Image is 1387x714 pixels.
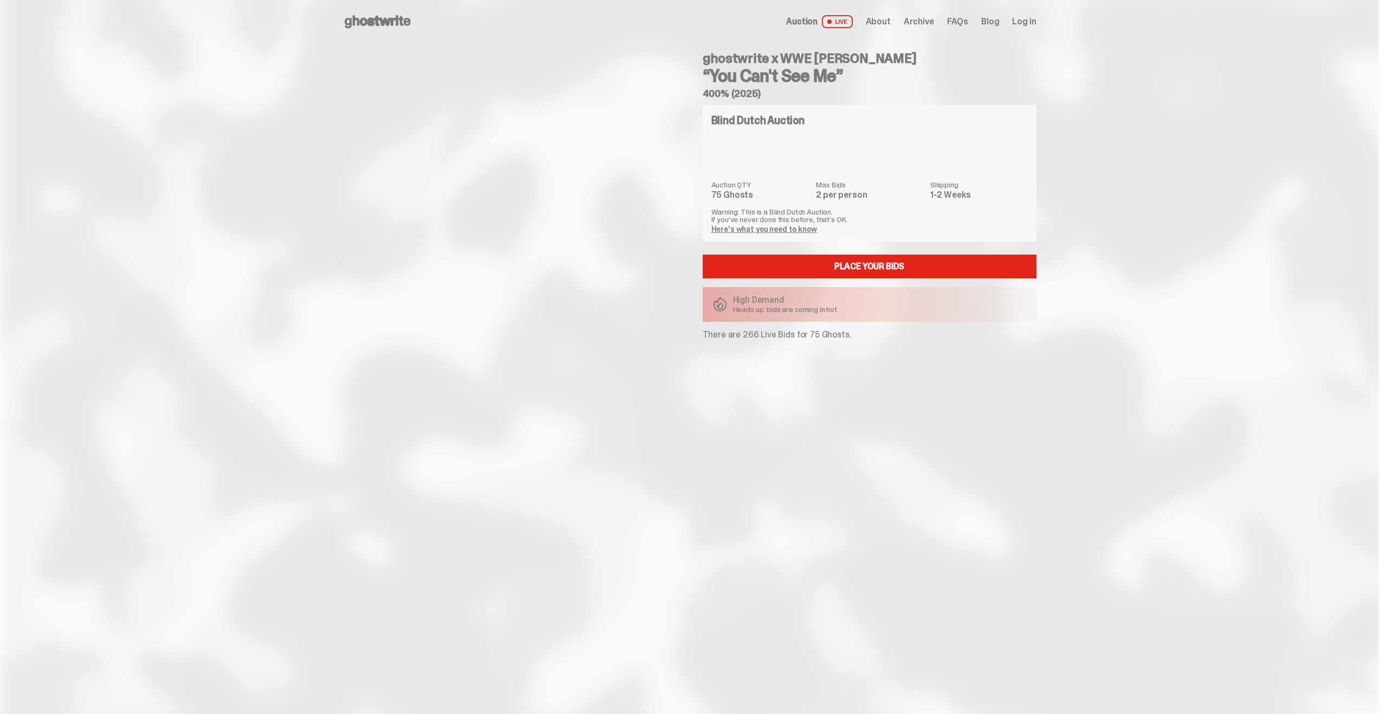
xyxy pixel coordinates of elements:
[711,115,805,126] h4: Blind Dutch Auction
[930,191,1028,199] dd: 1-2 Weeks
[733,306,838,313] p: Heads up: bids are coming in hot
[733,296,838,304] p: High Demand
[711,181,810,189] dt: Auction QTY
[711,224,817,234] a: Here's what you need to know
[866,17,891,26] a: About
[703,330,1036,339] p: There are 266 Live Bids for 75 Ghosts.
[822,15,853,28] span: LIVE
[703,89,1036,99] h5: 400% (2025)
[1012,17,1036,26] a: Log in
[816,181,923,189] dt: Max Bids
[786,15,852,28] a: Auction LIVE
[786,17,818,26] span: Auction
[703,52,1036,65] h4: ghostwrite x WWE [PERSON_NAME]
[904,17,934,26] a: Archive
[711,208,1028,223] p: Warning: This is a Blind Dutch Auction. If you’ve never done this before, that’s OK.
[816,191,923,199] dd: 2 per person
[711,191,810,199] dd: 75 Ghosts
[981,17,999,26] a: Blog
[947,17,968,26] a: FAQs
[703,67,1036,85] h3: “You Can't See Me”
[930,181,1028,189] dt: Shipping
[703,255,1036,278] a: Place your Bids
